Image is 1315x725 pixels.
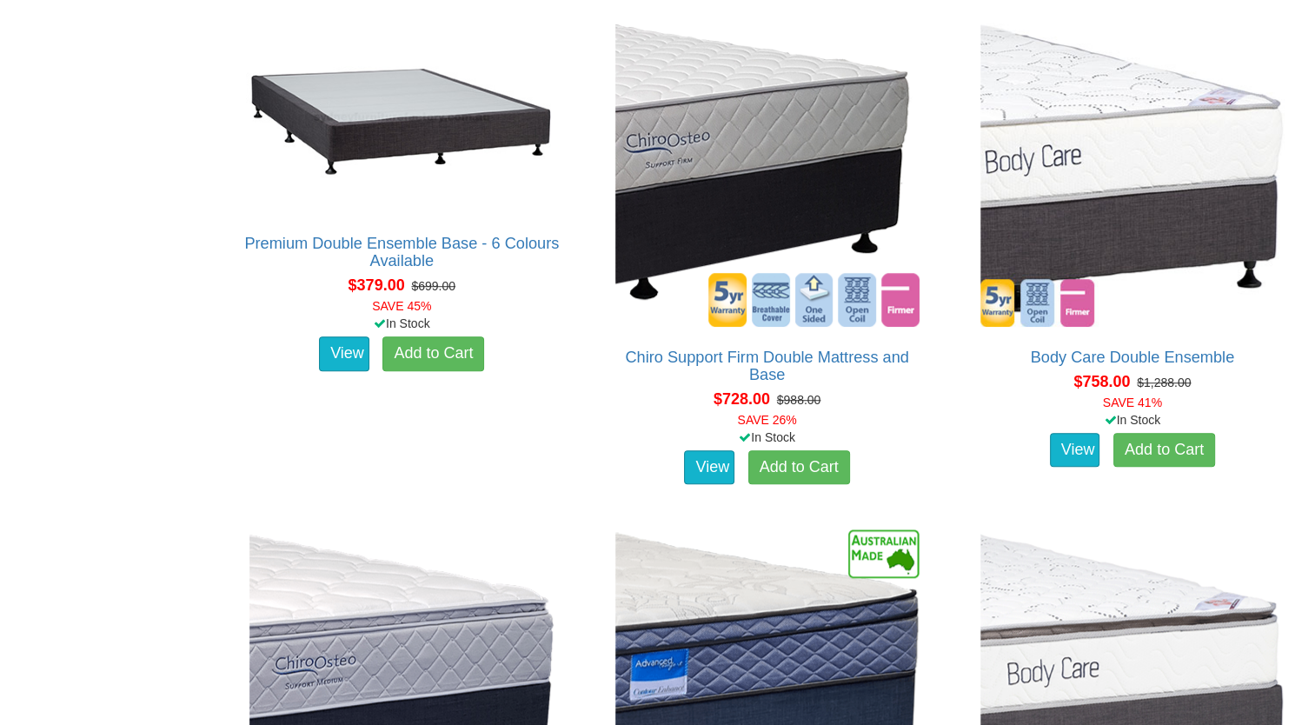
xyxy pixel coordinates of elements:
a: View [319,336,369,371]
a: Add to Cart [1113,433,1215,468]
a: View [684,450,734,485]
font: SAVE 41% [1103,396,1162,409]
img: Premium Double Ensemble Base - 6 Colours Available [242,18,561,217]
del: $699.00 [411,279,455,293]
div: In Stock [229,315,574,332]
span: $379.00 [349,276,405,294]
a: Body Care Double Ensemble [1031,349,1235,366]
font: SAVE 26% [737,413,796,427]
a: Add to Cart [748,450,850,485]
img: Chiro Support Firm Double Mattress and Base [611,18,924,331]
div: In Stock [594,429,940,446]
a: Add to Cart [382,336,484,371]
del: $1,288.00 [1137,376,1191,389]
font: SAVE 45% [372,299,431,313]
img: Body Care Double Ensemble [976,18,1289,331]
span: $728.00 [714,390,770,408]
a: View [1050,433,1100,468]
a: Premium Double Ensemble Base - 6 Colours Available [244,235,559,269]
span: $758.00 [1073,373,1130,390]
div: In Stock [960,411,1305,429]
del: $988.00 [777,393,821,407]
a: Chiro Support Firm Double Mattress and Base [625,349,909,383]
